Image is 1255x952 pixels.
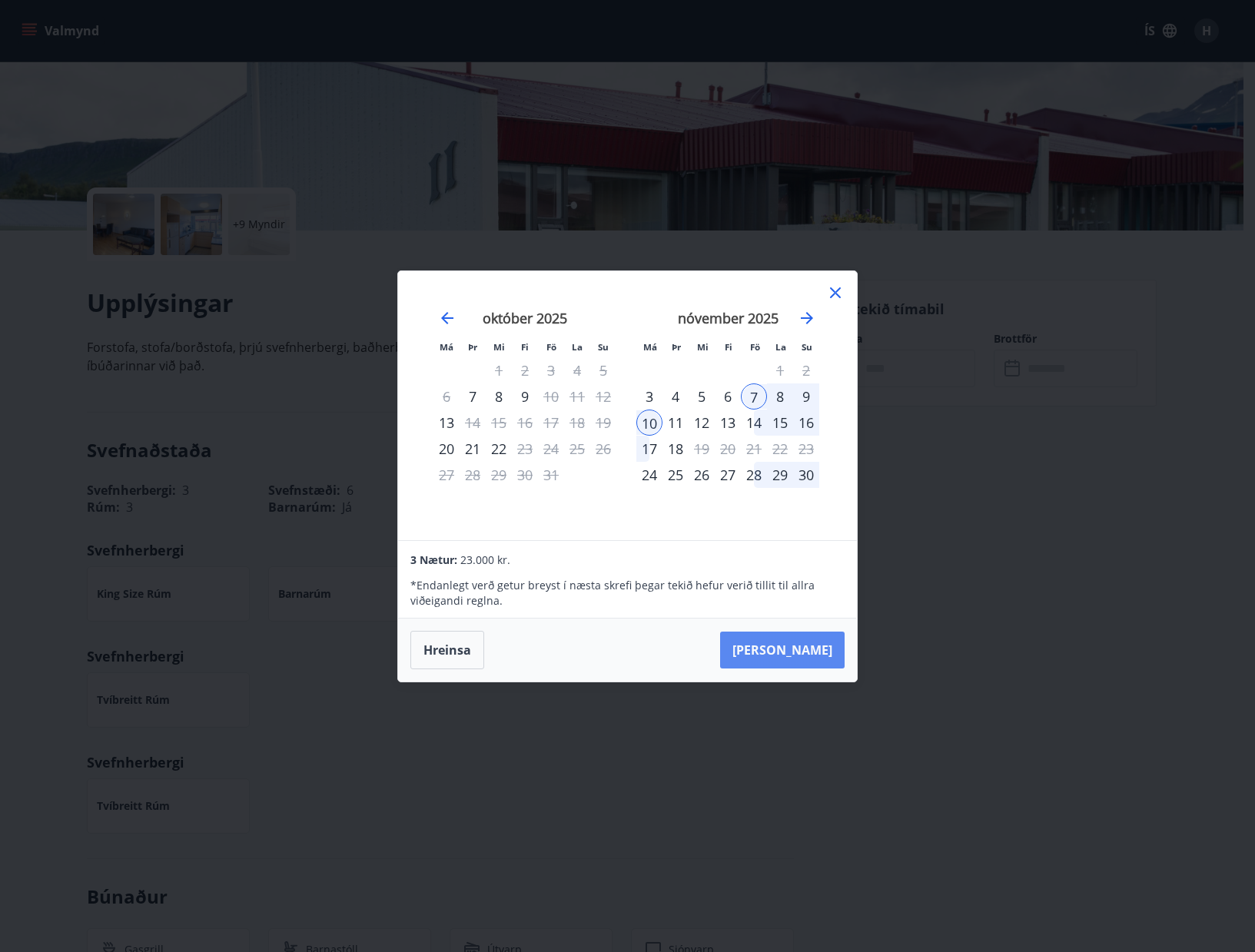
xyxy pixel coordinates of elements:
[767,383,793,410] div: 8
[410,552,457,567] span: 3 Nætur:
[767,383,793,410] td: Selected. laugardagur, 8. nóvember 2025
[689,383,715,410] div: 5
[741,462,767,488] td: Choose föstudagur, 28. nóvember 2025 as your check-in date. It’s available.
[793,436,819,462] td: Not available. sunnudagur, 23. nóvember 2025
[433,410,460,436] div: Aðeins innritun í boði
[486,462,512,488] td: Not available. miðvikudagur, 29. október 2025
[767,410,793,436] td: Choose laugardagur, 15. nóvember 2025 as your check-in date. It’s available.
[636,462,662,488] div: Aðeins innritun í boði
[793,410,819,436] div: 16
[512,383,538,410] td: Choose fimmtudagur, 9. október 2025 as your check-in date. It’s available.
[689,410,715,436] td: Choose miðvikudagur, 12. nóvember 2025 as your check-in date. It’s available.
[521,341,529,353] small: Fi
[417,290,838,522] div: Calendar
[689,410,715,436] div: 12
[493,341,505,353] small: Mi
[590,383,616,410] td: Not available. sunnudagur, 12. október 2025
[433,436,460,462] td: Choose mánudagur, 20. október 2025 as your check-in date. It’s available.
[715,383,741,410] td: Choose fimmtudagur, 6. nóvember 2025 as your check-in date. It’s available.
[741,410,767,436] td: Choose föstudagur, 14. nóvember 2025 as your check-in date. It’s available.
[689,462,715,488] td: Choose miðvikudagur, 26. nóvember 2025 as your check-in date. It’s available.
[486,410,512,436] td: Not available. miðvikudagur, 15. október 2025
[460,436,486,462] td: Choose þriðjudagur, 21. október 2025 as your check-in date. It’s available.
[538,462,564,488] td: Not available. föstudagur, 31. október 2025
[460,436,486,462] div: 21
[715,410,741,436] div: 13
[741,383,767,410] td: Selected as start date. föstudagur, 7. nóvember 2025
[564,383,590,410] td: Not available. laugardagur, 11. október 2025
[715,436,741,462] td: Not available. fimmtudagur, 20. nóvember 2025
[433,436,460,462] div: Aðeins innritun í boði
[486,357,512,383] td: Not available. miðvikudagur, 1. október 2025
[662,410,689,436] td: Choose þriðjudagur, 11. nóvember 2025 as your check-in date. It’s available.
[512,436,538,462] div: Aðeins útritun í boði
[662,462,689,488] td: Choose þriðjudagur, 25. nóvember 2025 as your check-in date. It’s available.
[636,383,662,410] div: Aðeins innritun í boði
[672,341,681,353] small: Þr
[741,462,767,488] div: 28
[483,309,567,327] strong: október 2025
[460,383,486,410] div: Aðeins innritun í boði
[697,341,709,353] small: Mi
[486,383,512,410] td: Choose miðvikudagur, 8. október 2025 as your check-in date. It’s available.
[598,341,609,353] small: Su
[793,462,819,488] td: Choose sunnudagur, 30. nóvember 2025 as your check-in date. It’s available.
[793,462,819,488] div: 30
[572,341,583,353] small: La
[662,410,689,436] div: 11
[643,341,657,353] small: Má
[662,383,689,410] td: Choose þriðjudagur, 4. nóvember 2025 as your check-in date. It’s available.
[564,357,590,383] td: Not available. laugardagur, 4. október 2025
[775,341,786,353] small: La
[440,341,453,353] small: Má
[767,462,793,488] td: Choose laugardagur, 29. nóvember 2025 as your check-in date. It’s available.
[793,357,819,383] td: Not available. sunnudagur, 2. nóvember 2025
[468,341,477,353] small: Þr
[725,341,732,353] small: Fi
[767,436,793,462] td: Not available. laugardagur, 22. nóvember 2025
[564,436,590,462] td: Not available. laugardagur, 25. október 2025
[512,410,538,436] td: Not available. fimmtudagur, 16. október 2025
[662,436,689,462] td: Choose þriðjudagur, 18. nóvember 2025 as your check-in date. It’s available.
[538,410,564,436] td: Not available. föstudagur, 17. október 2025
[590,436,616,462] td: Not available. sunnudagur, 26. október 2025
[741,410,767,436] div: 14
[512,436,538,462] td: Choose fimmtudagur, 23. október 2025 as your check-in date. It’s available.
[538,383,564,410] td: Choose föstudagur, 10. október 2025 as your check-in date. It’s available.
[438,309,457,327] div: Move backward to switch to the previous month.
[689,436,715,462] td: Choose miðvikudagur, 19. nóvember 2025 as your check-in date. It’s available.
[460,462,486,488] td: Not available. þriðjudagur, 28. október 2025
[433,410,460,436] td: Choose mánudagur, 13. október 2025 as your check-in date. It’s available.
[793,410,819,436] td: Choose sunnudagur, 16. nóvember 2025 as your check-in date. It’s available.
[689,462,715,488] div: 26
[538,436,564,462] td: Not available. föstudagur, 24. október 2025
[715,410,741,436] td: Choose fimmtudagur, 13. nóvember 2025 as your check-in date. It’s available.
[636,410,662,436] td: Selected as end date. mánudagur, 10. nóvember 2025
[720,632,845,668] button: [PERSON_NAME]
[636,383,662,410] td: Choose mánudagur, 3. nóvember 2025 as your check-in date. It’s available.
[433,462,460,488] td: Not available. mánudagur, 27. október 2025
[636,462,662,488] td: Choose mánudagur, 24. nóvember 2025 as your check-in date. It’s available.
[678,309,779,327] strong: nóvember 2025
[750,341,760,353] small: Fö
[460,410,486,436] div: Aðeins útritun í boði
[798,309,816,327] div: Move forward to switch to the next month.
[715,462,741,488] div: 27
[636,410,662,436] div: 10
[512,357,538,383] td: Not available. fimmtudagur, 2. október 2025
[486,383,512,410] div: 8
[689,436,715,462] div: Aðeins útritun í boði
[741,436,767,462] td: Not available. föstudagur, 21. nóvember 2025
[460,410,486,436] td: Choose þriðjudagur, 14. október 2025 as your check-in date. It’s available.
[546,341,556,353] small: Fö
[741,383,767,410] div: 7
[662,383,689,410] div: 4
[767,357,793,383] td: Not available. laugardagur, 1. nóvember 2025
[410,631,484,669] button: Hreinsa
[590,410,616,436] td: Not available. sunnudagur, 19. október 2025
[662,462,689,488] div: 25
[802,341,812,353] small: Su
[636,436,662,462] td: Choose mánudagur, 17. nóvember 2025 as your check-in date. It’s available.
[486,436,512,462] div: 22
[715,383,741,410] div: 6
